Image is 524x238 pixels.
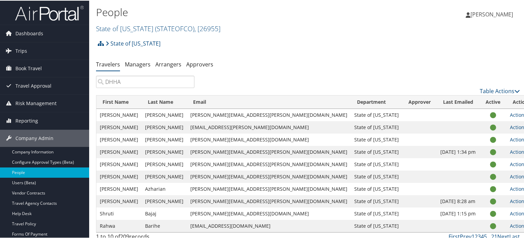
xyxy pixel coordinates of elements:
td: [PERSON_NAME] [96,121,142,133]
td: State of [US_STATE] [351,182,402,195]
td: [PERSON_NAME] [96,195,142,207]
td: State of [US_STATE] [351,108,402,121]
span: Travel Approval [15,77,51,94]
td: [DATE] 8:28 am [437,195,479,207]
span: [PERSON_NAME] [471,10,513,17]
td: [PERSON_NAME] [96,145,142,158]
td: [PERSON_NAME] [142,121,187,133]
td: State of [US_STATE] [351,121,402,133]
a: [PERSON_NAME] [466,3,520,24]
td: [PERSON_NAME] [96,158,142,170]
h1: People [96,4,379,19]
a: Travelers [96,60,120,67]
a: Approvers [186,60,213,67]
td: Azharian [142,182,187,195]
span: Book Travel [15,59,42,76]
td: State of [US_STATE] [351,133,402,145]
th: Email: activate to sort column ascending [187,95,351,108]
span: ( STATEOFCO ) [155,23,194,33]
td: [PERSON_NAME][EMAIL_ADDRESS][PERSON_NAME][DOMAIN_NAME] [187,195,351,207]
span: Risk Management [15,94,57,111]
td: [PERSON_NAME] [142,108,187,121]
td: [PERSON_NAME] [96,108,142,121]
td: Barihe [142,219,187,231]
td: State of [US_STATE] [351,207,402,219]
td: State of [US_STATE] [351,145,402,158]
th: Last Emailed: activate to sort column ascending [437,95,479,108]
span: Reporting [15,112,38,129]
th: Last Name: activate to sort column descending [142,95,187,108]
td: [PERSON_NAME] [142,145,187,158]
span: Company Admin [15,129,53,146]
th: First Name: activate to sort column ascending [96,95,142,108]
td: [PERSON_NAME][EMAIL_ADDRESS][PERSON_NAME][DOMAIN_NAME] [187,182,351,195]
td: [PERSON_NAME][EMAIL_ADDRESS][PERSON_NAME][DOMAIN_NAME] [187,158,351,170]
span: , [ 26955 ] [194,23,221,33]
td: [EMAIL_ADDRESS][PERSON_NAME][DOMAIN_NAME] [187,121,351,133]
td: State of [US_STATE] [351,158,402,170]
td: [PERSON_NAME][EMAIL_ADDRESS][PERSON_NAME][DOMAIN_NAME] [187,145,351,158]
td: [PERSON_NAME] [96,133,142,145]
td: State of [US_STATE] [351,170,402,182]
a: Managers [125,60,151,67]
td: Bajaj [142,207,187,219]
td: [PERSON_NAME][EMAIL_ADDRESS][PERSON_NAME][DOMAIN_NAME] [187,170,351,182]
td: [PERSON_NAME][EMAIL_ADDRESS][PERSON_NAME][DOMAIN_NAME] [187,108,351,121]
th: Approver [402,95,437,108]
td: [DATE] 1:34 pm [437,145,479,158]
span: Dashboards [15,24,43,41]
td: [DATE] 1:15 pm [437,207,479,219]
input: Search [96,75,194,87]
td: State of [US_STATE] [351,195,402,207]
span: Trips [15,42,27,59]
th: Active: activate to sort column ascending [479,95,507,108]
td: [EMAIL_ADDRESS][DOMAIN_NAME] [187,219,351,231]
a: Table Actions [480,87,520,94]
td: [PERSON_NAME] [96,182,142,195]
td: [PERSON_NAME][EMAIL_ADDRESS][DOMAIN_NAME] [187,207,351,219]
td: Rahwa [96,219,142,231]
td: [PERSON_NAME] [142,133,187,145]
a: State of [US_STATE] [96,23,221,33]
td: State of [US_STATE] [351,219,402,231]
td: [PERSON_NAME] [142,195,187,207]
td: [PERSON_NAME] [142,158,187,170]
th: Department: activate to sort column ascending [351,95,402,108]
img: airportal-logo.png [15,4,84,21]
a: Arrangers [155,60,181,67]
td: [PERSON_NAME] [96,170,142,182]
td: [PERSON_NAME] [142,170,187,182]
a: State of [US_STATE] [106,36,160,50]
td: [PERSON_NAME][EMAIL_ADDRESS][DOMAIN_NAME] [187,133,351,145]
td: Shruti [96,207,142,219]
